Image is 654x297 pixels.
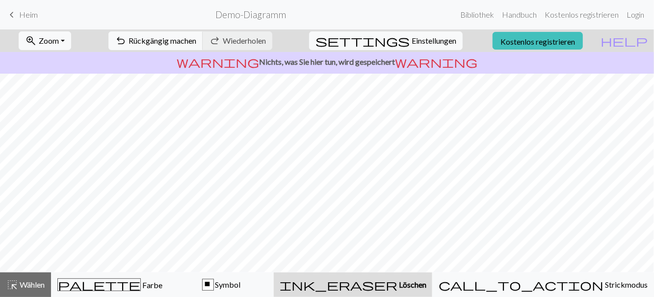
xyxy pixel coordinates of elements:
[169,272,274,297] button: X Symbol
[274,272,432,297] button: Löschen
[315,35,410,47] i: Settings
[498,5,541,25] a: Handbuch
[115,34,127,48] span: undo
[58,278,140,292] span: palette
[605,280,648,289] font: Strickmodus
[460,10,494,19] font: Bibliothek
[19,10,38,19] font: Heim
[432,272,654,297] button: Strickmodus
[205,280,211,290] font: X
[215,280,241,289] font: Symbol
[20,280,45,289] font: Wählen
[456,5,498,25] a: Bibliothek
[395,55,477,69] span: warning
[51,272,169,297] button: Farbe
[19,31,71,50] button: Zoom
[412,36,456,45] font: Einstellungen
[6,6,38,23] a: Heim
[39,36,59,45] font: Zoom
[315,34,410,48] span: settings
[541,5,623,25] a: Kostenlos registrieren
[177,55,259,69] span: warning
[399,280,426,289] font: Löschen
[493,32,583,50] a: Kostenlos registrieren
[216,9,287,20] font: Demo-Diagramm
[309,31,463,50] button: SettingsEinstellungen
[6,8,18,22] span: keyboard_arrow_left
[623,5,648,25] a: Login
[545,10,619,19] font: Kostenlos registrieren
[601,34,648,48] span: help
[439,278,603,292] span: call_to_action
[129,36,196,45] font: Rückgängig machen
[142,280,162,290] font: Farbe
[502,10,537,19] font: Handbuch
[25,34,37,48] span: zoom_in
[108,31,203,50] button: Rückgängig machen
[280,278,397,292] span: ink_eraser
[6,278,18,292] span: highlight_alt
[500,36,575,46] font: Kostenlos registrieren
[627,10,644,19] font: Login
[259,57,395,66] font: Nichts, was Sie hier tun, wird gespeichert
